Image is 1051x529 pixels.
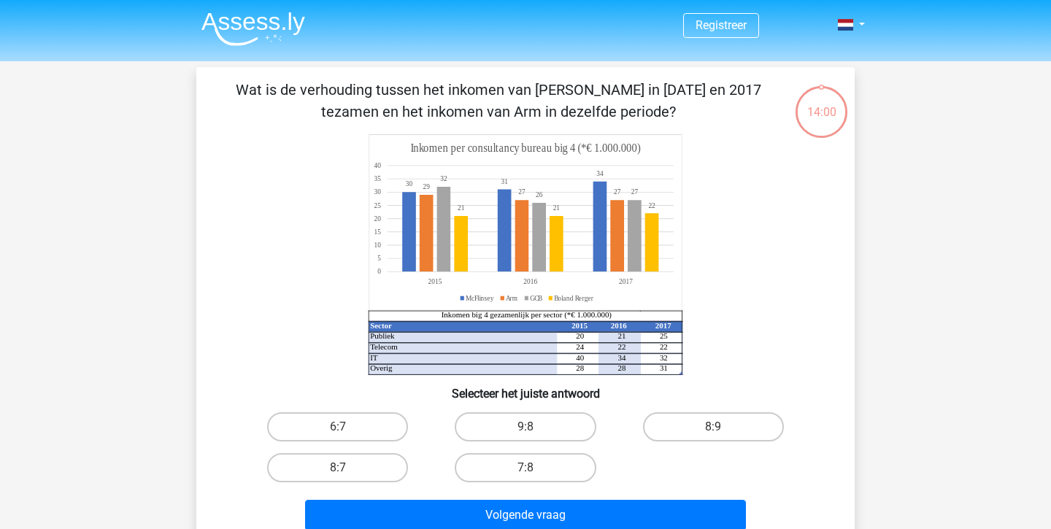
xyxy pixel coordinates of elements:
[611,321,627,330] tspan: 2016
[201,12,305,46] img: Assessly
[576,331,584,340] tspan: 20
[377,267,381,276] tspan: 0
[267,412,408,441] label: 6:7
[660,353,668,362] tspan: 32
[455,412,596,441] label: 9:8
[374,188,381,196] tspan: 30
[466,293,494,302] tspan: McFlinsey
[618,342,626,351] tspan: 22
[374,174,381,183] tspan: 35
[455,453,596,482] label: 7:8
[370,321,392,330] tspan: Sector
[220,79,777,123] p: Wat is de verhouding tussen het inkomen van [PERSON_NAME] in [DATE] en 2017 tezamen en het inkome...
[576,342,584,351] tspan: 24
[571,321,588,330] tspan: 2015
[618,363,626,372] tspan: 28
[370,342,398,351] tspan: Telecom
[506,293,517,302] tspan: Arm
[655,321,671,330] tspan: 2017
[374,201,381,209] tspan: 25
[596,169,604,178] tspan: 34
[370,363,393,372] tspan: Overig
[696,18,747,32] a: Registreer
[554,293,594,302] tspan: Boland Rerger
[411,142,641,155] tspan: Inkomen per consultancy bureau big 4 (*€ 1.000.000)
[530,293,543,302] tspan: GCB
[267,453,408,482] label: 8:7
[406,179,413,188] tspan: 30
[660,342,668,351] tspan: 22
[576,363,584,372] tspan: 28
[374,161,381,170] tspan: 40
[618,331,626,340] tspan: 21
[660,331,668,340] tspan: 25
[458,204,560,212] tspan: 2121
[536,190,543,199] tspan: 26
[377,254,381,263] tspan: 5
[518,188,620,196] tspan: 2727
[423,182,430,191] tspan: 29
[794,85,849,121] div: 14:00
[374,214,381,223] tspan: 20
[660,363,668,372] tspan: 31
[370,353,378,362] tspan: IT
[442,310,612,320] tspan: Inkomen big 4 gezamenlijk per sector (*€ 1.000.000)
[576,353,584,362] tspan: 40
[428,277,633,286] tspan: 201520162017
[648,201,655,209] tspan: 22
[220,375,831,401] h6: Selecteer het juiste antwoord
[501,177,508,186] tspan: 31
[370,331,395,340] tspan: Publiek
[374,228,381,236] tspan: 15
[643,412,784,441] label: 8:9
[631,188,639,196] tspan: 27
[374,241,381,250] tspan: 10
[440,174,447,183] tspan: 32
[618,353,626,362] tspan: 34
